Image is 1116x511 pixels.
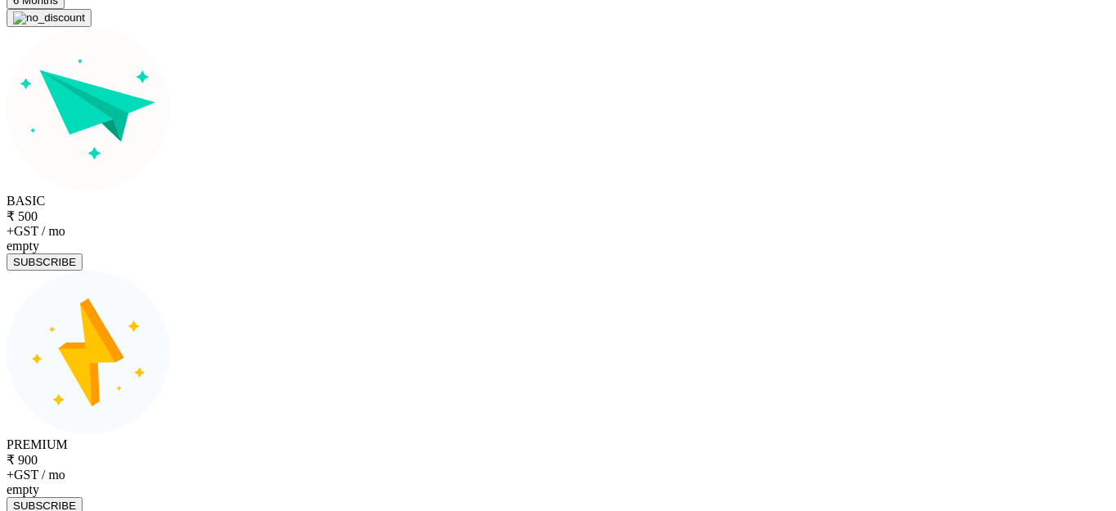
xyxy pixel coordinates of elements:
div: BASIC [7,194,1109,208]
div: empty [7,239,1109,253]
div: PREMIUM [7,437,1109,452]
img: img [7,27,170,191]
div: ₹ 500 [7,208,1109,224]
button: SUBSCRIBE [7,253,83,271]
img: no_discount [13,11,85,25]
img: img [7,271,170,434]
div: ₹ 900 [7,452,1109,468]
div: empty [7,482,1109,497]
div: +GST / mo [7,468,1109,482]
div: +GST / mo [7,224,1109,239]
